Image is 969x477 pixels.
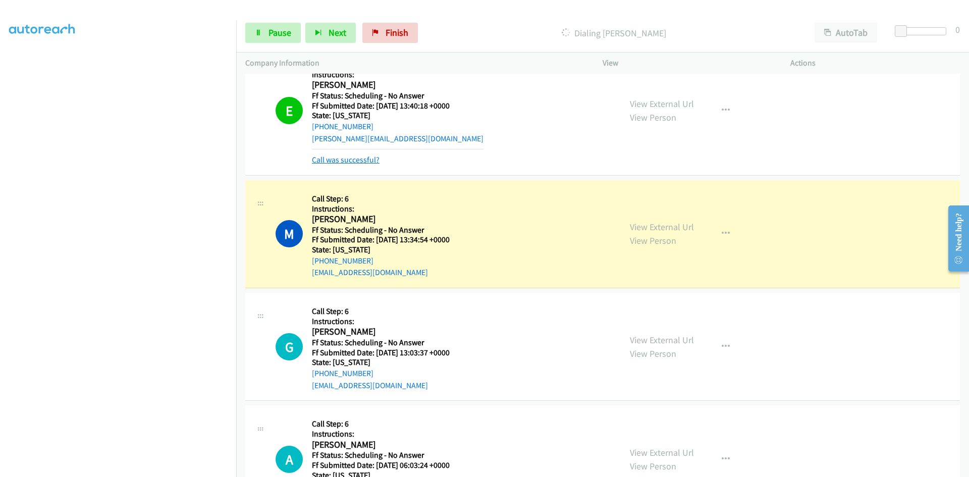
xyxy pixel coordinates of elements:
a: View External Url [630,98,694,110]
a: Pause [245,23,301,43]
span: Next [329,27,346,38]
a: View Person [630,112,676,123]
a: Finish [362,23,418,43]
h1: M [276,220,303,247]
a: [PHONE_NUMBER] [312,122,373,131]
h5: Call Step: 6 [312,306,450,316]
h5: Ff Submitted Date: [DATE] 06:03:24 +0000 [312,460,450,470]
button: AutoTab [815,23,877,43]
h2: [PERSON_NAME] [312,79,483,91]
h2: [PERSON_NAME] [312,214,450,225]
a: [EMAIL_ADDRESS][DOMAIN_NAME] [312,268,428,277]
h5: Instructions: [312,204,450,214]
div: The call is yet to be attempted [276,446,303,473]
h5: Instructions: [312,316,450,327]
h1: E [276,97,303,124]
h5: Call Step: 6 [312,419,450,429]
div: 0 [955,23,960,36]
a: [PHONE_NUMBER] [312,368,373,378]
h2: [PERSON_NAME] [312,439,450,451]
a: Call was successful? [312,155,380,165]
a: View Person [630,235,676,246]
h5: Ff Status: Scheduling - No Answer [312,338,450,348]
h1: G [276,333,303,360]
h5: State: [US_STATE] [312,245,450,255]
h5: Call Step: 6 [312,194,450,204]
p: Company Information [245,57,584,69]
h2: [PERSON_NAME] [312,326,450,338]
a: [PERSON_NAME][EMAIL_ADDRESS][DOMAIN_NAME] [312,134,483,143]
h5: Ff Status: Scheduling - No Answer [312,91,483,101]
div: Delay between calls (in seconds) [900,27,946,35]
a: View External Url [630,447,694,458]
h5: Instructions: [312,429,450,439]
button: Next [305,23,356,43]
a: View External Url [630,334,694,346]
h5: State: [US_STATE] [312,111,483,121]
span: Pause [268,27,291,38]
p: Actions [790,57,960,69]
h1: A [276,446,303,473]
a: [PHONE_NUMBER] [312,256,373,266]
p: Dialing [PERSON_NAME] [432,26,796,40]
p: View [603,57,772,69]
h5: Ff Submitted Date: [DATE] 13:34:54 +0000 [312,235,450,245]
h5: Ff Status: Scheduling - No Answer [312,450,450,460]
h5: State: [US_STATE] [312,357,450,367]
a: [EMAIL_ADDRESS][DOMAIN_NAME] [312,381,428,390]
iframe: Resource Center [940,198,969,279]
h5: Ff Status: Scheduling - No Answer [312,225,450,235]
a: View Person [630,348,676,359]
a: View Person [630,460,676,472]
h5: Ff Submitted Date: [DATE] 13:40:18 +0000 [312,101,483,111]
a: View External Url [630,221,694,233]
h5: Ff Submitted Date: [DATE] 13:03:37 +0000 [312,348,450,358]
h5: Instructions: [312,70,483,80]
span: Finish [386,27,408,38]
